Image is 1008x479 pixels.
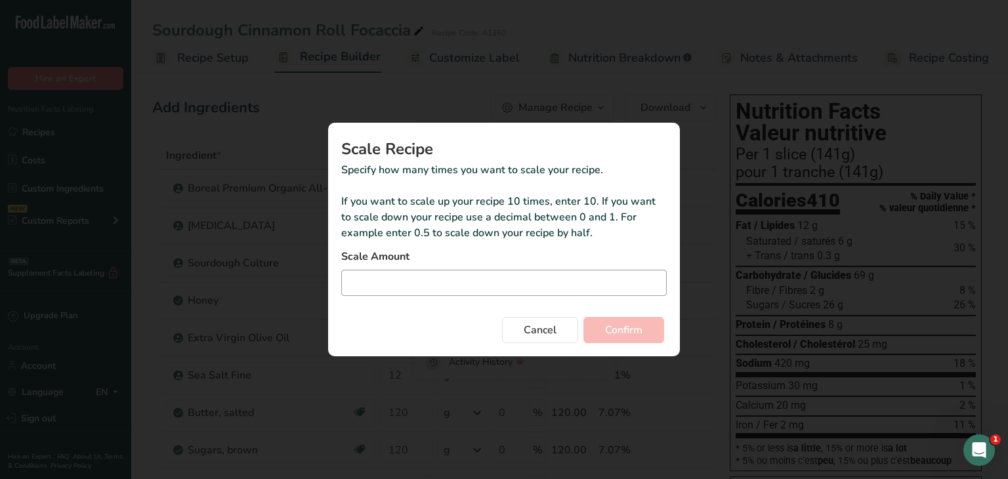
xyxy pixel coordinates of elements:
button: Cancel [502,317,578,343]
span: 1 [990,434,1001,445]
iframe: Intercom live chat [963,434,995,466]
h1: Scale Recipe [341,141,667,157]
span: Confirm [605,322,642,338]
span: Scale Amount [341,249,409,264]
span: Cancel [524,322,556,338]
p: Specify how many times you want to scale your recipe. If you want to scale up your recipe 10 time... [341,162,667,241]
button: Confirm [583,317,664,343]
